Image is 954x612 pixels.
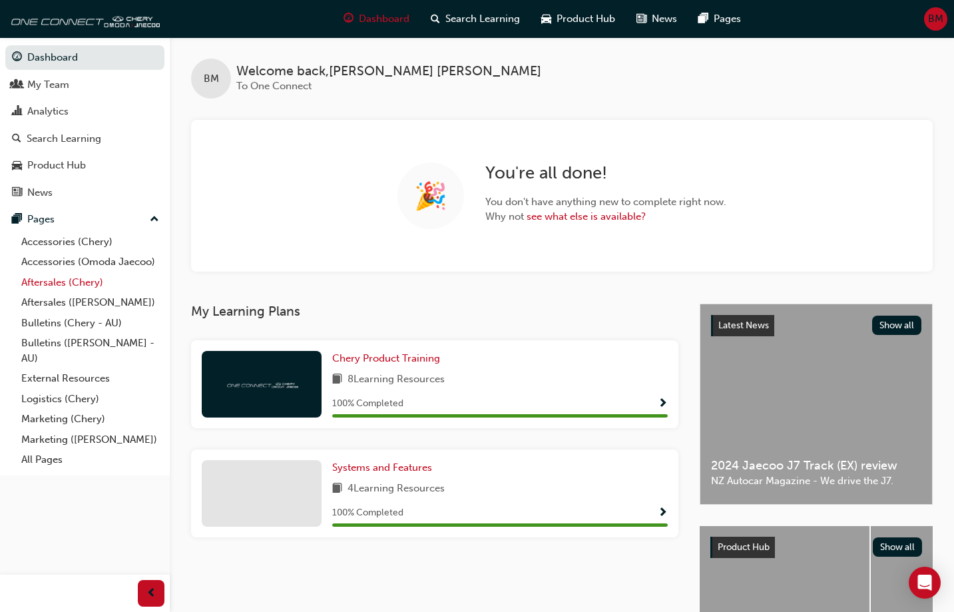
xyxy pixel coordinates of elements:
span: Product Hub [718,541,770,553]
div: Pages [27,212,55,227]
a: External Resources [16,368,164,389]
span: guage-icon [344,11,354,27]
span: search-icon [12,133,21,145]
a: Dashboard [5,45,164,70]
a: Latest NewsShow all2024 Jaecoo J7 Track (EX) reviewNZ Autocar Magazine - We drive the J7. [700,304,933,505]
a: Search Learning [5,127,164,151]
div: Open Intercom Messenger [909,567,941,599]
span: To One Connect [236,80,312,92]
span: Search Learning [445,11,520,27]
img: oneconnect [225,378,298,390]
span: 100 % Completed [332,505,403,521]
span: search-icon [431,11,440,27]
button: BM [924,7,947,31]
a: car-iconProduct Hub [531,5,626,33]
span: Welcome back , [PERSON_NAME] [PERSON_NAME] [236,64,541,79]
a: pages-iconPages [688,5,752,33]
a: Systems and Features [332,460,437,475]
span: Systems and Features [332,461,432,473]
a: Aftersales ([PERSON_NAME]) [16,292,164,313]
span: book-icon [332,372,342,388]
button: Show Progress [658,396,668,412]
a: Accessories (Omoda Jaecoo) [16,252,164,272]
span: pages-icon [698,11,708,27]
a: Accessories (Chery) [16,232,164,252]
span: 8 Learning Resources [348,372,445,388]
span: people-icon [12,79,22,91]
a: Analytics [5,99,164,124]
span: Dashboard [359,11,409,27]
span: prev-icon [146,585,156,602]
div: Product Hub [27,158,86,173]
a: Bulletins ([PERSON_NAME] - AU) [16,333,164,368]
span: car-icon [12,160,22,172]
span: news-icon [12,187,22,199]
a: News [5,180,164,205]
a: Marketing ([PERSON_NAME]) [16,430,164,450]
span: BM [204,71,219,87]
span: Latest News [718,320,769,331]
a: Marketing (Chery) [16,409,164,430]
button: Pages [5,207,164,232]
div: News [27,185,53,200]
span: NZ Autocar Magazine - We drive the J7. [711,473,921,489]
a: All Pages [16,450,164,470]
span: news-icon [636,11,646,27]
button: Show all [872,316,922,335]
div: My Team [27,77,69,93]
span: car-icon [541,11,551,27]
a: Aftersales (Chery) [16,272,164,293]
a: search-iconSearch Learning [420,5,531,33]
a: see what else is available? [527,210,646,222]
span: Chery Product Training [332,352,440,364]
span: BM [928,11,943,27]
a: Chery Product Training [332,351,445,366]
a: Logistics (Chery) [16,389,164,410]
button: Show all [873,537,923,557]
h2: You're all done! [485,162,726,184]
div: Analytics [27,104,69,119]
a: My Team [5,73,164,97]
span: 🎉 [414,188,447,204]
span: Product Hub [557,11,615,27]
span: 100 % Completed [332,396,403,412]
span: up-icon [150,211,159,228]
span: Show Progress [658,398,668,410]
span: guage-icon [12,52,22,64]
span: News [652,11,677,27]
h3: My Learning Plans [191,304,678,319]
a: news-iconNews [626,5,688,33]
span: book-icon [332,481,342,497]
a: Bulletins (Chery - AU) [16,313,164,334]
a: Latest NewsShow all [711,315,921,336]
img: oneconnect [7,5,160,32]
span: You don't have anything new to complete right now. [485,194,726,210]
span: 4 Learning Resources [348,481,445,497]
span: Why not [485,209,726,224]
span: 2024 Jaecoo J7 Track (EX) review [711,458,921,473]
span: pages-icon [12,214,22,226]
a: Product Hub [5,153,164,178]
button: DashboardMy TeamAnalyticsSearch LearningProduct HubNews [5,43,164,207]
a: guage-iconDashboard [333,5,420,33]
div: Search Learning [27,131,101,147]
span: chart-icon [12,106,22,118]
span: Pages [714,11,741,27]
a: Product HubShow all [710,537,922,558]
span: Show Progress [658,507,668,519]
button: Show Progress [658,505,668,521]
